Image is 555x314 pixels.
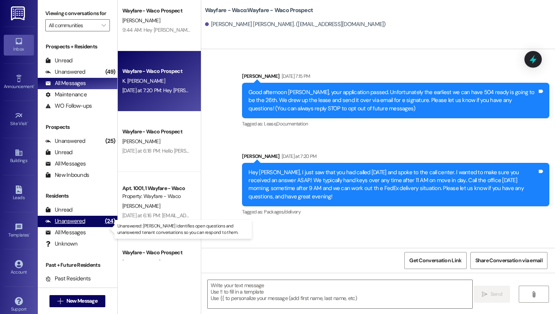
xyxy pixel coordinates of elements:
[475,257,543,265] span: Share Conversation via email
[122,249,192,257] div: Wayfare - Waco Prospect
[45,171,89,179] div: New Inbounds
[57,298,63,304] i: 
[280,152,317,160] div: [DATE] at 7:20 PM
[122,184,192,192] div: Apt. 1001, 1 Wayfare - Waco
[45,148,72,156] div: Unread
[27,120,28,125] span: •
[122,67,192,75] div: Wayfare - Waco Prospect
[242,72,549,83] div: [PERSON_NAME]
[45,217,85,225] div: Unanswered
[103,66,117,78] div: (49)
[122,128,192,136] div: Wayfare - Waco Prospect
[4,221,34,241] a: Templates •
[45,79,86,87] div: All Messages
[242,152,549,163] div: [PERSON_NAME]
[122,192,192,200] div: Property: Wayfare - Waco
[4,183,34,204] a: Leads
[205,6,313,14] b: Wayfare - Waco: Wayfare - Waco Prospect
[103,135,117,147] div: (25)
[122,203,160,209] span: [PERSON_NAME]
[38,43,117,51] div: Prospects + Residents
[45,57,72,65] div: Unread
[38,192,117,200] div: Residents
[38,123,117,131] div: Prospects
[248,88,537,113] div: Good afternoon [PERSON_NAME], your application passed. Unfortunately the earliest we can have 504...
[264,121,276,127] span: Lease ,
[117,223,249,236] p: Unanswered: [PERSON_NAME] identifies open questions and unanswered tenant conversations so you ca...
[38,261,117,269] div: Past + Future Residents
[49,19,98,31] input: All communities
[242,206,549,217] div: Tagged as:
[122,7,192,15] div: Wayfare - Waco Prospect
[45,102,92,110] div: WO Follow-ups
[264,209,301,215] span: Packages/delivery
[45,275,91,283] div: Past Residents
[11,6,26,20] img: ResiDesk Logo
[122,26,538,33] div: 9:44 AM: Hey [PERSON_NAME], I hope this message finds you well. I wanted to check in with you aft...
[122,212,240,219] div: [DATE] at 6:16 PM: [EMAIL_ADDRESS][DOMAIN_NAME]
[45,206,72,214] div: Unread
[45,68,85,76] div: Unanswered
[490,290,502,298] span: Send
[404,252,466,269] button: Get Conversation Link
[409,257,461,265] span: Get Conversation Link
[4,258,34,278] a: Account
[34,83,35,88] span: •
[248,169,537,201] div: Hey [PERSON_NAME], I just saw that you had called [DATE] and spoke to the call center. I wanted t...
[531,291,536,297] i: 
[45,286,96,294] div: Future Residents
[280,72,310,80] div: [DATE] 7:15 PM
[122,17,160,24] span: [PERSON_NAME]
[4,146,34,167] a: Buildings
[103,215,117,227] div: (24)
[205,20,386,28] div: [PERSON_NAME] [PERSON_NAME]. ([EMAIL_ADDRESS][DOMAIN_NAME])
[122,77,165,84] span: K. [PERSON_NAME]
[122,259,160,266] span: [PERSON_NAME]
[482,291,487,297] i: 
[45,137,85,145] div: Unanswered
[45,240,77,248] div: Unknown
[470,252,547,269] button: Share Conversation via email
[45,160,86,168] div: All Messages
[45,91,87,99] div: Maintenance
[66,297,97,305] span: New Message
[4,109,34,130] a: Site Visit •
[122,138,160,145] span: [PERSON_NAME]
[4,35,34,55] a: Inbox
[242,118,549,129] div: Tagged as:
[49,295,105,307] button: New Message
[45,229,86,237] div: All Messages
[474,286,510,303] button: Send
[45,8,110,19] label: Viewing conversations for
[102,22,106,28] i: 
[29,231,30,237] span: •
[276,121,308,127] span: Documentation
